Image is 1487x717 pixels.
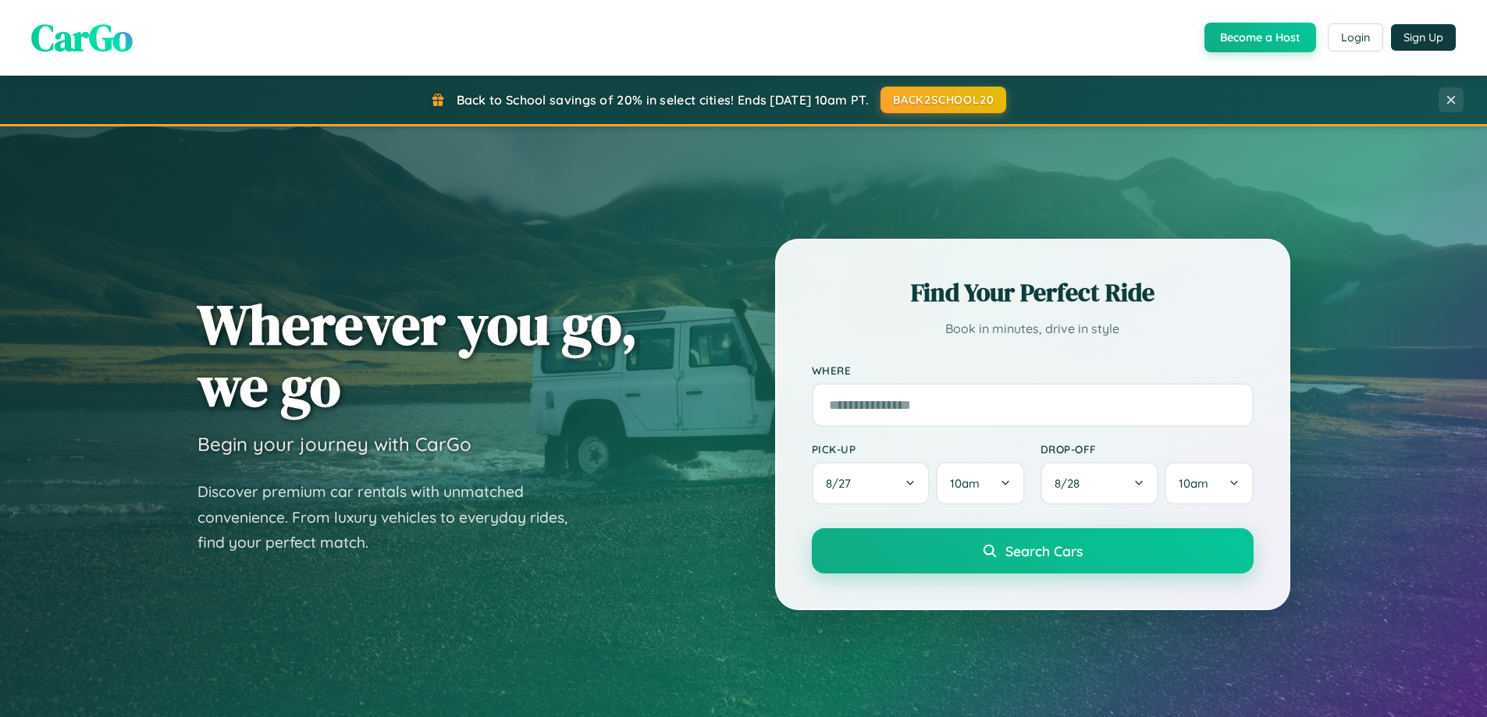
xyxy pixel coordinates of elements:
span: Back to School savings of 20% in select cities! Ends [DATE] 10am PT. [457,92,869,108]
button: 8/28 [1041,462,1159,505]
span: 8 / 27 [826,476,859,491]
button: 10am [936,462,1024,505]
button: Search Cars [812,528,1254,573]
button: Login [1328,23,1383,51]
button: 8/27 [812,462,930,505]
p: Discover premium car rentals with unmatched convenience. From luxury vehicles to everyday rides, ... [197,479,588,555]
label: Pick-up [812,442,1025,456]
p: Book in minutes, drive in style [812,318,1254,340]
label: Drop-off [1041,442,1254,456]
label: Where [812,364,1254,377]
span: Search Cars [1005,542,1083,559]
button: Become a Host [1204,23,1316,52]
h2: Find Your Perfect Ride [812,275,1254,310]
button: BACK2SCHOOL20 [880,87,1006,113]
button: Sign Up [1391,24,1456,51]
button: 10am [1165,462,1253,505]
h3: Begin your journey with CarGo [197,432,471,456]
span: 10am [950,476,980,491]
span: 10am [1179,476,1208,491]
span: CarGo [31,12,133,63]
span: 8 / 28 [1055,476,1087,491]
h1: Wherever you go, we go [197,293,638,417]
